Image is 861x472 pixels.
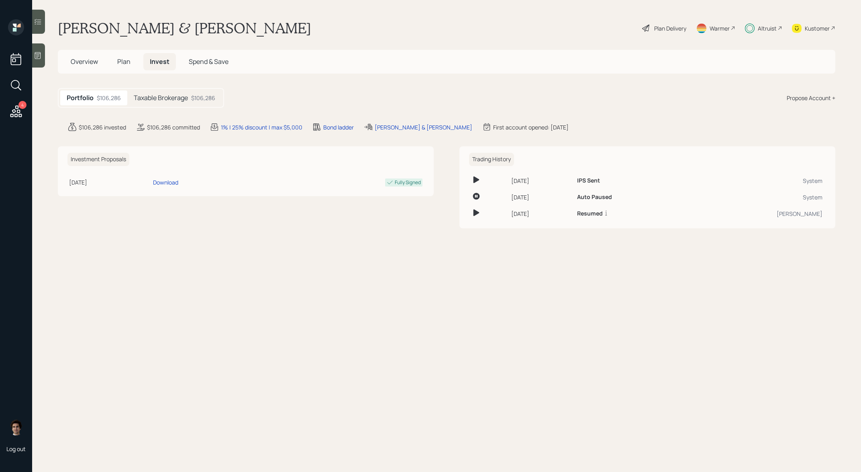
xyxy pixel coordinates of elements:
div: 4 [18,101,27,109]
div: System [688,193,822,201]
div: First account opened: [DATE] [493,123,569,131]
h5: Portfolio [67,94,94,102]
div: 1% | 25% discount | max $5,000 [221,123,302,131]
span: Overview [71,57,98,66]
div: [DATE] [511,193,571,201]
h6: Trading History [469,153,514,166]
h1: [PERSON_NAME] & [PERSON_NAME] [58,19,311,37]
div: [DATE] [511,209,571,218]
div: Download [153,178,178,187]
div: [PERSON_NAME] [688,209,822,218]
div: [DATE] [69,178,150,187]
div: Bond ladder [323,123,354,131]
div: Kustomer [805,24,830,33]
div: Log out [6,445,26,453]
div: [DATE] [511,176,571,185]
span: Plan [117,57,131,66]
span: Invest [150,57,169,66]
div: $106,286 invested [79,123,126,131]
div: [PERSON_NAME] & [PERSON_NAME] [375,123,472,131]
div: Plan Delivery [654,24,686,33]
span: Spend & Save [189,57,229,66]
h5: Taxable Brokerage [134,94,188,102]
div: $106,286 [97,94,121,102]
h6: Investment Proposals [67,153,129,166]
h6: Resumed [577,210,603,217]
div: $106,286 committed [147,123,200,131]
div: Propose Account + [787,94,835,102]
div: System [688,176,822,185]
div: Altruist [758,24,777,33]
h6: Auto Paused [577,194,612,201]
div: $106,286 [191,94,215,102]
div: Fully Signed [395,179,421,186]
div: Warmer [710,24,730,33]
img: harrison-schaefer-headshot-2.png [8,419,24,435]
h6: IPS Sent [577,177,600,184]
